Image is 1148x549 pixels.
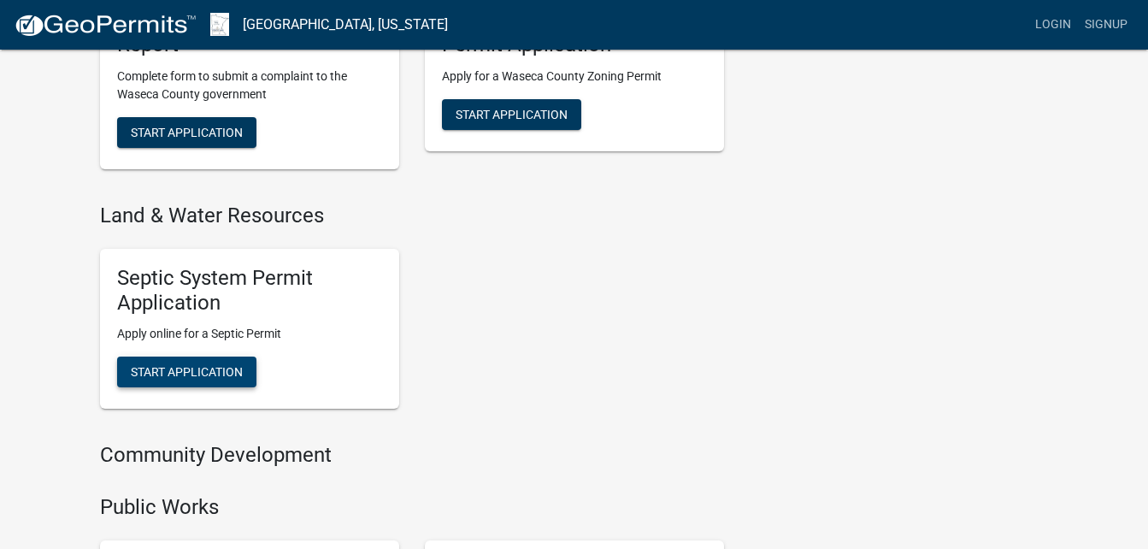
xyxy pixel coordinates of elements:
button: Start Application [117,357,256,387]
button: Start Application [442,99,581,130]
button: Start Application [117,117,256,148]
p: Complete form to submit a complaint to the Waseca County government [117,68,382,103]
p: Apply for a Waseca County Zoning Permit [442,68,707,86]
img: Waseca County, Minnesota [210,13,229,36]
h4: Public Works [100,495,724,520]
span: Start Application [131,365,243,379]
p: Apply online for a Septic Permit [117,325,382,343]
a: Signup [1078,9,1134,41]
span: Start Application [131,125,243,139]
a: Login [1028,9,1078,41]
span: Start Application [456,107,568,121]
h5: Septic System Permit Application [117,266,382,316]
h4: Community Development [100,443,724,468]
a: [GEOGRAPHIC_DATA], [US_STATE] [243,10,448,39]
h4: Land & Water Resources [100,204,724,228]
